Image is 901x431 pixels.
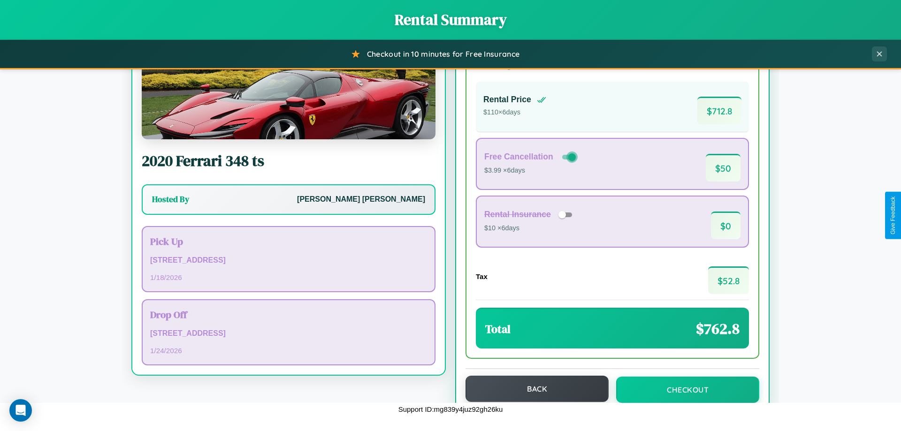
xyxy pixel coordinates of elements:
h1: Rental Summary [9,9,892,30]
img: Ferrari 348 ts [142,45,435,139]
p: 1 / 18 / 2026 [150,271,427,284]
h3: Hosted By [152,194,189,205]
p: [STREET_ADDRESS] [150,327,427,340]
h4: Rental Price [483,95,531,105]
h3: Total [485,321,511,337]
p: Support ID: mg839y4juz92gh26ku [398,403,503,416]
p: [STREET_ADDRESS] [150,254,427,267]
p: 1 / 24 / 2026 [150,344,427,357]
span: $ 50 [706,154,741,181]
button: Checkout [616,377,759,403]
h3: Pick Up [150,234,427,248]
h4: Tax [476,272,488,280]
div: Give Feedback [890,197,896,234]
p: [PERSON_NAME] [PERSON_NAME] [297,193,425,206]
p: $3.99 × 6 days [484,165,578,177]
h2: 2020 Ferrari 348 ts [142,151,435,171]
button: Back [466,376,609,402]
span: $ 0 [711,212,741,239]
h3: Drop Off [150,308,427,321]
h4: Rental Insurance [484,210,551,219]
p: $ 110 × 6 days [483,106,546,119]
p: $10 × 6 days [484,222,575,234]
span: $ 762.8 [696,318,740,339]
span: $ 712.8 [697,97,741,124]
h4: Free Cancellation [484,152,553,162]
span: Checkout in 10 minutes for Free Insurance [367,49,519,59]
div: Open Intercom Messenger [9,399,32,422]
span: $ 52.8 [708,266,749,294]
